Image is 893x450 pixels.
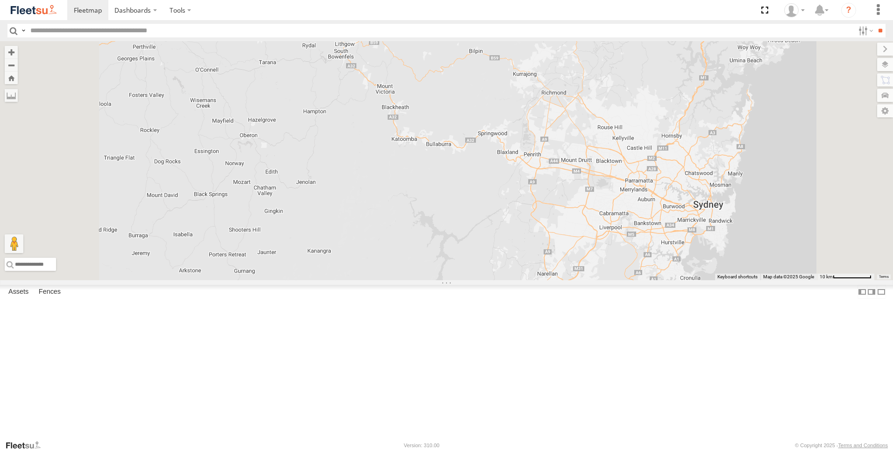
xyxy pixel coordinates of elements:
i: ? [841,3,856,18]
label: Dock Summary Table to the Right [867,285,876,298]
a: Terms and Conditions [838,443,888,448]
div: Peter Groves [781,3,808,17]
label: Search Filter Options [855,24,875,37]
button: Drag Pegman onto the map to open Street View [5,234,23,253]
button: Zoom Home [5,72,18,84]
button: Zoom in [5,46,18,58]
button: Keyboard shortcuts [717,274,758,280]
label: Assets [4,285,33,298]
label: Hide Summary Table [877,285,886,298]
button: Map Scale: 10 km per 79 pixels [817,274,874,280]
a: Terms (opens in new tab) [879,275,889,279]
label: Dock Summary Table to the Left [858,285,867,298]
a: Visit our Website [5,441,48,450]
img: fleetsu-logo-horizontal.svg [9,4,58,16]
label: Fences [34,285,65,298]
label: Map Settings [877,104,893,117]
span: 10 km [820,274,833,279]
div: Version: 310.00 [404,443,439,448]
label: Search Query [20,24,27,37]
label: Measure [5,89,18,102]
div: © Copyright 2025 - [795,443,888,448]
span: Map data ©2025 Google [763,274,814,279]
button: Zoom out [5,58,18,72]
